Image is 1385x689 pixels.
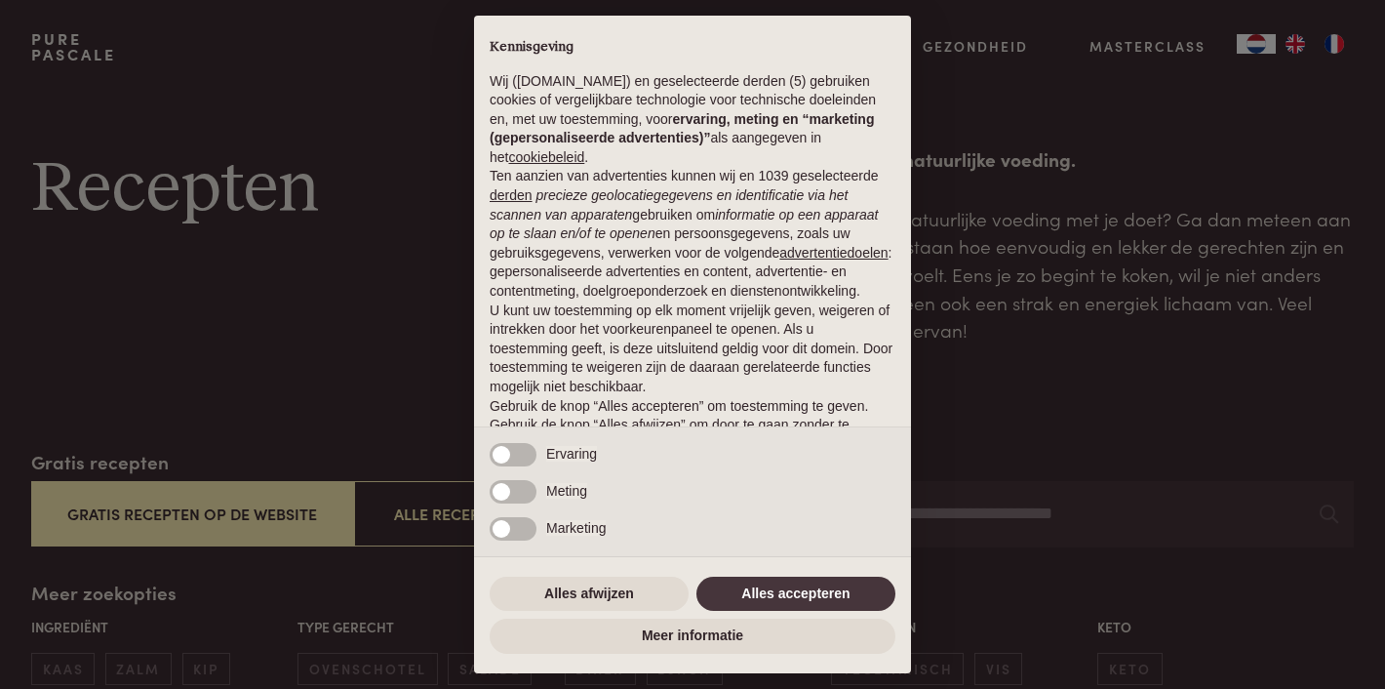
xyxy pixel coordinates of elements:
[779,244,888,263] button: advertentiedoelen
[546,520,606,536] span: Marketing
[546,483,587,499] span: Meting
[490,111,874,146] strong: ervaring, meting en “marketing (gepersonaliseerde advertenties)”
[490,302,895,397] p: U kunt uw toestemming op elk moment vrijelijk geven, weigeren of intrekken door het voorkeurenpan...
[546,446,597,462] span: Ervaring
[508,149,584,165] a: cookiebeleid
[490,397,895,455] p: Gebruik de knop “Alles accepteren” om toestemming te geven. Gebruik de knop “Alles afwijzen” om d...
[490,207,879,242] em: informatie op een apparaat op te slaan en/of te openen
[696,577,895,612] button: Alles accepteren
[490,186,533,206] button: derden
[490,39,895,57] h2: Kennisgeving
[490,619,895,654] button: Meer informatie
[490,187,848,223] em: precieze geolocatiegegevens en identificatie via het scannen van apparaten
[490,167,895,301] p: Ten aanzien van advertenties kunnen wij en 1039 geselecteerde gebruiken om en persoonsgegevens, z...
[490,72,895,168] p: Wij ([DOMAIN_NAME]) en geselecteerde derden (5) gebruiken cookies of vergelijkbare technologie vo...
[490,577,689,612] button: Alles afwijzen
